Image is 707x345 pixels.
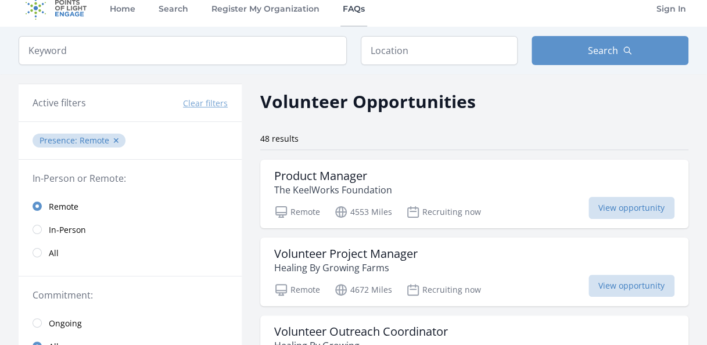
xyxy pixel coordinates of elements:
[274,205,320,219] p: Remote
[588,197,674,219] span: View opportunity
[33,288,228,302] legend: Commitment:
[49,247,59,259] span: All
[274,169,392,183] h3: Product Manager
[33,96,86,110] h3: Active filters
[274,325,448,339] h3: Volunteer Outreach Coordinator
[19,36,347,65] input: Keyword
[274,183,392,197] p: The KeelWorks Foundation
[19,311,242,335] a: Ongoing
[40,135,80,146] span: Presence :
[183,98,228,109] button: Clear filters
[49,318,82,329] span: Ongoing
[19,218,242,241] a: In-Person
[260,238,688,306] a: Volunteer Project Manager Healing By Growing Farms Remote 4672 Miles Recruiting now View opportunity
[260,133,299,144] span: 48 results
[334,205,392,219] p: 4553 Miles
[113,135,120,146] button: ✕
[80,135,109,146] span: Remote
[260,160,688,228] a: Product Manager The KeelWorks Foundation Remote 4553 Miles Recruiting now View opportunity
[334,283,392,297] p: 4672 Miles
[19,195,242,218] a: Remote
[274,261,418,275] p: Healing By Growing Farms
[49,201,78,213] span: Remote
[19,241,242,264] a: All
[274,247,418,261] h3: Volunteer Project Manager
[49,224,86,236] span: In-Person
[361,36,518,65] input: Location
[274,283,320,297] p: Remote
[406,205,481,219] p: Recruiting now
[260,88,476,114] h2: Volunteer Opportunities
[406,283,481,297] p: Recruiting now
[588,275,674,297] span: View opportunity
[532,36,688,65] button: Search
[588,44,618,57] span: Search
[33,171,228,185] legend: In-Person or Remote:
